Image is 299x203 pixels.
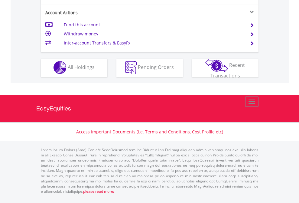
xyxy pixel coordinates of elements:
[116,59,183,77] button: Pending Orders
[41,147,258,194] p: Lorem Ipsum Dolors (Ame) Con a/e SeddOeiusmod tem InciDiduntut Lab Etd mag aliquaen admin veniamq...
[138,64,174,70] span: Pending Orders
[192,59,258,77] button: Recent Transactions
[205,59,228,72] img: transactions-zar-wht.png
[64,38,242,47] td: Inter-account Transfers & EasyFx
[210,62,245,79] span: Recent Transactions
[41,10,150,16] div: Account Actions
[76,129,223,135] a: Access Important Documents (i.e. Terms and Conditions, Cost Profile etc)
[36,95,263,122] a: EasyEquities
[41,59,107,77] button: All Holdings
[83,189,114,194] a: please read more:
[64,20,242,29] td: Fund this account
[68,64,95,70] span: All Holdings
[64,29,242,38] td: Withdraw money
[54,61,67,74] img: holdings-wht.png
[125,61,137,74] img: pending_instructions-wht.png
